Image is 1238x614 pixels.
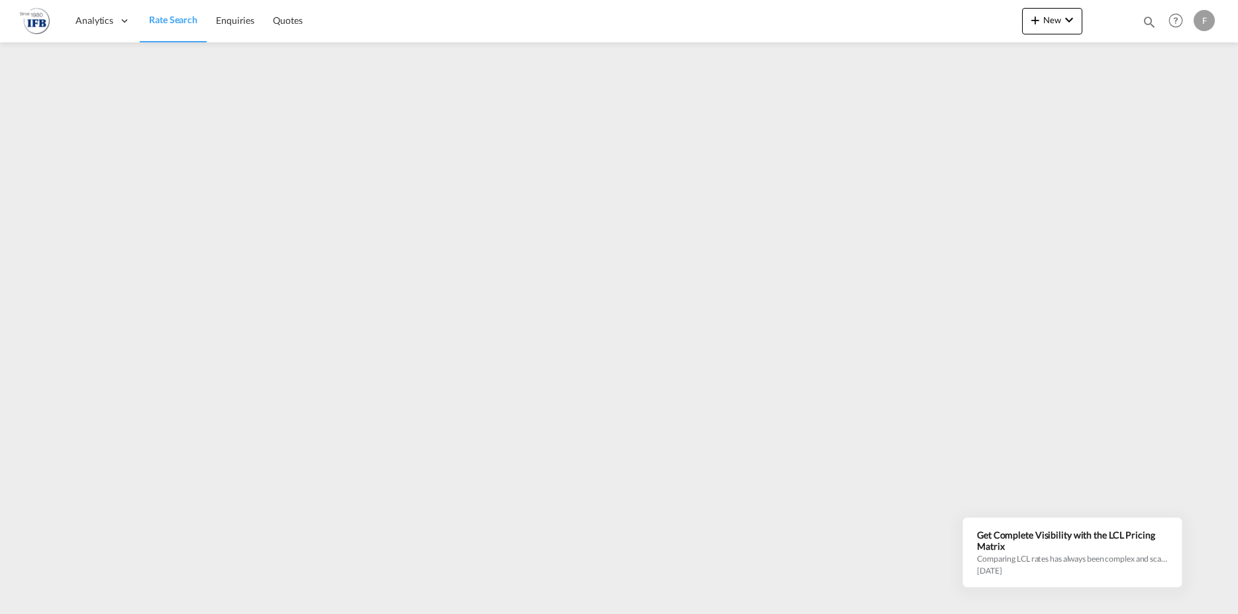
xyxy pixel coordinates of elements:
span: Enquiries [216,15,254,26]
span: Rate Search [149,14,197,25]
div: F [1194,10,1215,31]
span: Analytics [76,14,113,27]
md-icon: icon-magnify [1142,15,1157,29]
span: New [1027,15,1077,25]
img: de31bbe0256b11eebba44b54815f083d.png [20,6,50,36]
button: icon-plus 400-fgNewicon-chevron-down [1022,8,1082,34]
md-icon: icon-plus 400-fg [1027,12,1043,28]
span: Help [1164,9,1187,32]
div: icon-magnify [1142,15,1157,34]
md-icon: icon-chevron-down [1061,12,1077,28]
div: Help [1164,9,1194,33]
span: Quotes [273,15,302,26]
